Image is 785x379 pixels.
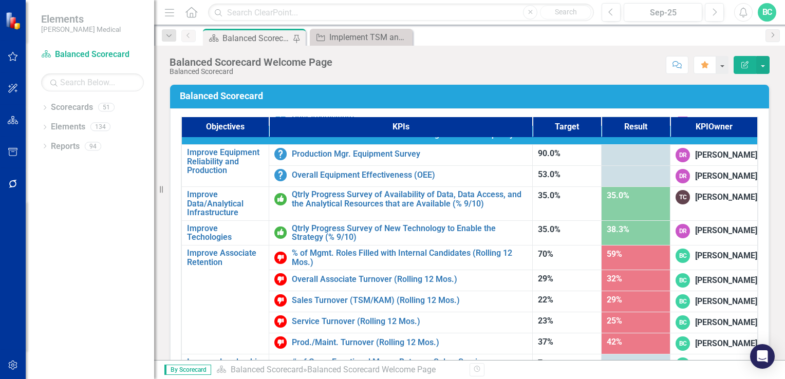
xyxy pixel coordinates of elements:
[222,32,290,45] div: Balanced Scorecard Welcome Page
[274,294,287,307] img: Below Target
[538,337,553,347] span: 37%
[85,142,101,150] div: 94
[187,190,264,217] a: Improve Data/Analytical Infrastructure
[695,296,757,308] div: [PERSON_NAME]
[180,91,763,101] h3: Balanced Scorecard
[555,8,577,16] span: Search
[607,224,629,234] span: 38.3%
[292,190,527,208] a: Qtrly Progress Survey of Availability of Data, Data Access, and the Analytical Resources that are...
[292,224,527,242] a: Qtrly Progress Survey of New Technology to Enable the Strategy (% 9/10)
[164,365,211,375] span: By Scorecard
[695,225,757,237] div: [PERSON_NAME]
[274,226,287,239] img: On or Above Target
[670,291,758,312] td: Double-Click to Edit
[269,270,532,291] td: Double-Click to Edit Right Click for Context Menu
[170,68,332,75] div: Balanced Scorecard
[181,186,269,220] td: Double-Click to Edit Right Click for Context Menu
[758,3,776,22] button: BC
[676,224,690,238] div: DR
[274,252,287,264] img: Below Target
[274,273,287,286] img: Below Target
[538,191,560,200] span: 35.0%
[607,337,622,347] span: 42%
[538,169,560,179] span: 53.0%
[676,273,690,288] div: BC
[670,220,758,245] td: Double-Click to Edit
[607,191,629,200] span: 35.0%
[676,190,690,204] div: TC
[269,291,532,312] td: Double-Click to Edit Right Click for Context Menu
[187,224,264,242] a: Improve Techologies
[695,317,757,329] div: [PERSON_NAME]
[216,364,462,376] div: »
[41,25,121,33] small: [PERSON_NAME] Medical
[695,170,757,182] div: [PERSON_NAME]
[274,169,287,181] img: No Information
[538,274,553,283] span: 29%
[292,296,527,305] a: Sales Turnover (TSM/KAM) (Rolling 12 Mos.)
[676,148,690,162] div: DR
[695,338,757,350] div: [PERSON_NAME]
[274,193,287,205] img: On or Above Target
[269,186,532,220] td: Double-Click to Edit Right Click for Context Menu
[695,149,757,161] div: [PERSON_NAME]
[269,354,532,379] td: Double-Click to Edit Right Click for Context Menu
[269,144,532,165] td: Double-Click to Edit Right Click for Context Menu
[538,358,543,368] span: 7
[676,169,690,183] div: DR
[676,336,690,351] div: BC
[274,315,287,328] img: Below Target
[695,359,757,371] div: [PERSON_NAME]
[208,4,594,22] input: Search ClearPoint...
[269,220,532,245] td: Double-Click to Edit Right Click for Context Menu
[51,102,93,113] a: Scorecards
[170,56,332,68] div: Balanced Scorecard Welcome Page
[670,312,758,333] td: Double-Click to Edit
[41,49,144,61] a: Balanced Scorecard
[670,354,758,379] td: Double-Click to Edit
[670,144,758,165] td: Double-Click to Edit
[41,13,121,25] span: Elements
[670,270,758,291] td: Double-Click to Edit
[181,144,269,186] td: Double-Click to Edit Right Click for Context Menu
[538,316,553,326] span: 23%
[269,245,532,270] td: Double-Click to Edit Right Click for Context Menu
[292,170,527,180] a: Overall Equipment Effectiveness (OEE)
[274,148,287,160] img: No Information
[181,245,269,354] td: Double-Click to Edit Right Click for Context Menu
[312,31,410,44] a: Implement TSM and KAM Stay Interviews
[676,357,690,372] div: BC
[540,5,591,20] button: Search
[292,338,527,347] a: Prod./Maint. Turnover (Rolling 12 Mos.)
[695,192,757,203] div: [PERSON_NAME]
[187,148,264,175] a: Improve Equipment Reliability and Production
[269,312,532,333] td: Double-Click to Edit Right Click for Context Menu
[307,365,436,374] div: Balanced Scorecard Welcome Page
[607,274,622,283] span: 32%
[607,316,622,326] span: 25%
[187,249,264,267] a: Improve Associate Retention
[695,275,757,287] div: [PERSON_NAME]
[624,3,702,22] button: Sep-25
[269,165,532,186] td: Double-Click to Edit Right Click for Context Menu
[231,365,303,374] a: Balanced Scorecard
[292,249,527,267] a: % of Mgmt. Roles Filled with Internal Candidates (Rolling 12 Mos.)
[269,333,532,354] td: Double-Click to Edit Right Click for Context Menu
[329,31,410,44] div: Implement TSM and KAM Stay Interviews
[90,123,110,131] div: 134
[98,103,115,112] div: 51
[51,121,85,133] a: Elements
[676,315,690,330] div: BC
[292,149,527,159] a: Production Mgr. Equipment Survey
[607,249,622,259] span: 59%
[670,165,758,186] td: Double-Click to Edit
[538,148,560,158] span: 90.0%
[538,224,560,234] span: 35.0%
[695,250,757,262] div: [PERSON_NAME]
[670,245,758,270] td: Double-Click to Edit
[5,12,23,30] img: ClearPoint Strategy
[538,295,553,305] span: 22%
[676,294,690,309] div: BC
[51,141,80,153] a: Reports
